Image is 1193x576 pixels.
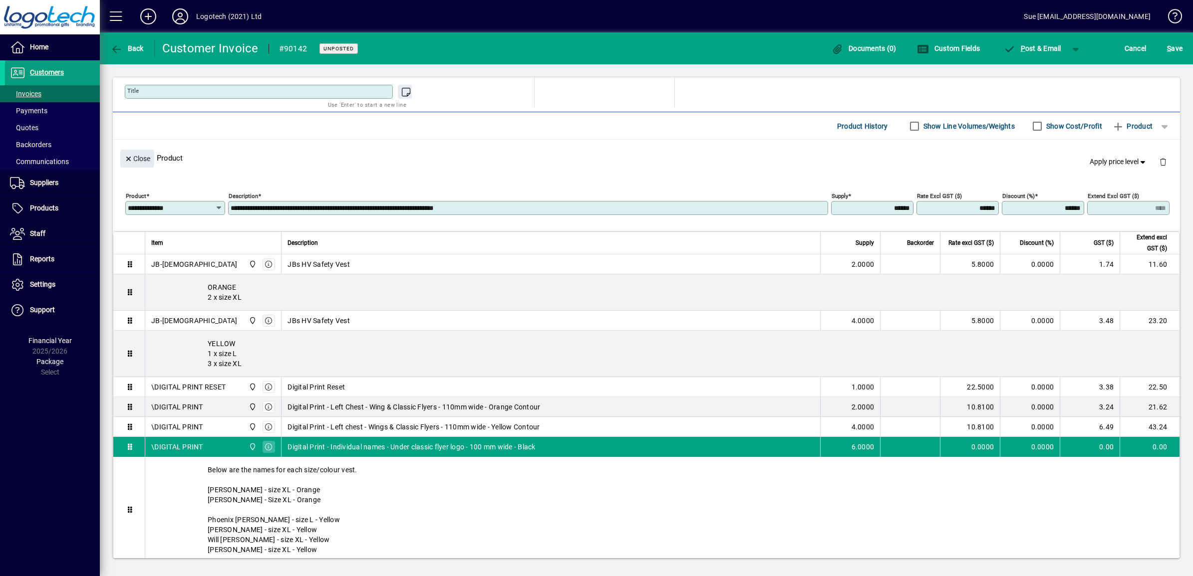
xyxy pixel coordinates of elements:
span: Central [246,382,258,392]
a: Settings [5,272,100,297]
span: Central [246,421,258,432]
a: Support [5,298,100,323]
mat-label: Rate excl GST ($) [917,192,962,199]
span: Communications [10,158,69,166]
span: Apply price level [1090,157,1148,167]
span: GST ($) [1094,237,1114,248]
div: Sue [EMAIL_ADDRESS][DOMAIN_NAME] [1024,8,1151,24]
span: Financial Year [28,337,72,345]
div: #90142 [279,41,307,57]
span: Discount (%) [1020,237,1054,248]
app-page-header-button: Delete [1151,157,1175,166]
button: Delete [1151,150,1175,174]
a: Staff [5,221,100,246]
span: Unposted [323,45,354,52]
span: Description [288,237,318,248]
button: Close [120,150,154,168]
button: Cancel [1122,39,1149,57]
a: Invoices [5,85,100,102]
td: 21.62 [1120,397,1180,417]
label: Show Line Volumes/Weights [921,121,1015,131]
a: Quotes [5,119,100,136]
span: Support [30,306,55,314]
span: Product History [837,118,888,134]
div: 5.8000 [946,316,994,326]
button: Save [1165,39,1185,57]
a: Home [5,35,100,60]
span: Staff [30,229,45,237]
span: Digital Print - Left chest - Wings & Classic Flyers - 110mm wide - Yellow Contour [288,422,540,432]
button: Documents (0) [829,39,899,57]
span: Item [151,237,163,248]
button: Profile [164,7,196,25]
button: Product [1107,117,1158,135]
div: Below are the names for each size/colour vest. [PERSON_NAME] - size XL - Orange [PERSON_NAME] - S... [145,457,1180,563]
td: 22.50 [1120,377,1180,397]
span: Payments [10,107,47,115]
mat-label: Discount (%) [1002,192,1035,199]
td: 0.0000 [1000,311,1060,331]
mat-hint: Use 'Enter' to start a new line [328,99,406,110]
span: 4.0000 [852,422,875,432]
span: Backorder [907,237,934,248]
span: Central [246,441,258,452]
label: Show Cost/Profit [1044,121,1102,131]
span: Central [246,259,258,270]
td: 3.38 [1060,377,1120,397]
div: ORANGE 2 x size XL [145,274,1180,310]
td: 0.0000 [1000,397,1060,417]
td: 0.00 [1060,437,1120,457]
span: Digital Print - Left Chest - Wing & Classic Flyers - 110mm wide - Orange Contour [288,402,540,412]
button: Apply price level [1086,153,1152,171]
a: Reports [5,247,100,272]
span: Supply [856,237,874,248]
span: 4.0000 [852,316,875,326]
a: Communications [5,153,100,170]
span: Settings [30,280,55,288]
mat-label: Product [126,192,146,199]
mat-label: Extend excl GST ($) [1088,192,1139,199]
a: Products [5,196,100,221]
td: 0.0000 [1000,377,1060,397]
td: 3.48 [1060,311,1120,331]
td: 1.74 [1060,254,1120,274]
button: Back [108,39,146,57]
span: 1.0000 [852,382,875,392]
button: Post & Email [998,39,1066,57]
span: Reports [30,255,54,263]
span: ost & Email [1003,44,1061,52]
span: Rate excl GST ($) [948,237,994,248]
div: Logotech (2021) Ltd [196,8,262,24]
span: Cancel [1125,40,1147,56]
span: 6.0000 [852,442,875,452]
app-page-header-button: Back [100,39,155,57]
span: Digital Print - Individual names - Under classic flyer logo - 100 mm wide - Black [288,442,535,452]
span: Suppliers [30,179,58,187]
span: P [1021,44,1025,52]
span: Package [36,358,63,366]
span: Quotes [10,124,38,132]
div: Customer Invoice [162,40,259,56]
mat-label: Description [229,192,258,199]
span: Central [246,315,258,326]
a: Backorders [5,136,100,153]
span: Digital Print Reset [288,382,345,392]
td: 6.49 [1060,417,1120,437]
span: Customers [30,68,64,76]
td: 3.24 [1060,397,1120,417]
td: 43.24 [1120,417,1180,437]
span: JBs HV Safety Vest [288,316,350,326]
span: Custom Fields [917,44,980,52]
span: Invoices [10,90,41,98]
div: JB-[DEMOGRAPHIC_DATA] [151,316,237,326]
button: Custom Fields [914,39,982,57]
mat-label: Supply [832,192,848,199]
div: \DIGITAL PRINT [151,422,203,432]
mat-label: Title [127,87,139,94]
span: 2.0000 [852,402,875,412]
div: 0.0000 [946,442,994,452]
div: \DIGITAL PRINT [151,402,203,412]
span: Back [110,44,144,52]
a: Knowledge Base [1161,2,1181,34]
span: Home [30,43,48,51]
